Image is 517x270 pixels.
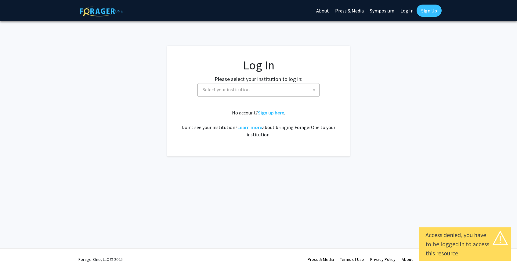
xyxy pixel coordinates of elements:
[78,249,123,270] div: ForagerOne, LLC © 2025
[419,257,439,262] a: Contact Us
[200,83,319,96] span: Select your institution
[308,257,334,262] a: Press & Media
[197,83,320,97] span: Select your institution
[258,110,284,116] a: Sign up here
[215,75,302,83] label: Please select your institution to log in:
[203,86,250,93] span: Select your institution
[417,5,442,17] a: Sign Up
[237,124,262,130] a: Learn more about bringing ForagerOne to your institution
[425,230,505,258] div: Access denied, you have to be logged in to access this resource
[402,257,413,262] a: About
[370,257,396,262] a: Privacy Policy
[179,109,338,138] div: No account? . Don't see your institution? about bringing ForagerOne to your institution.
[179,58,338,72] h1: Log In
[340,257,364,262] a: Terms of Use
[80,6,123,16] img: ForagerOne Logo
